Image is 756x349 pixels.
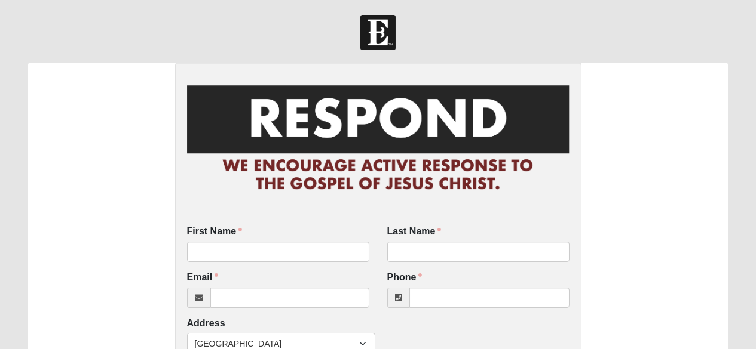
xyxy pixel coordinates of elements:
[387,271,423,285] label: Phone
[187,317,225,331] label: Address
[187,75,570,202] img: RespondCardHeader.png
[187,225,243,239] label: First Name
[187,271,219,285] label: Email
[360,15,396,50] img: Church of Eleven22 Logo
[387,225,442,239] label: Last Name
